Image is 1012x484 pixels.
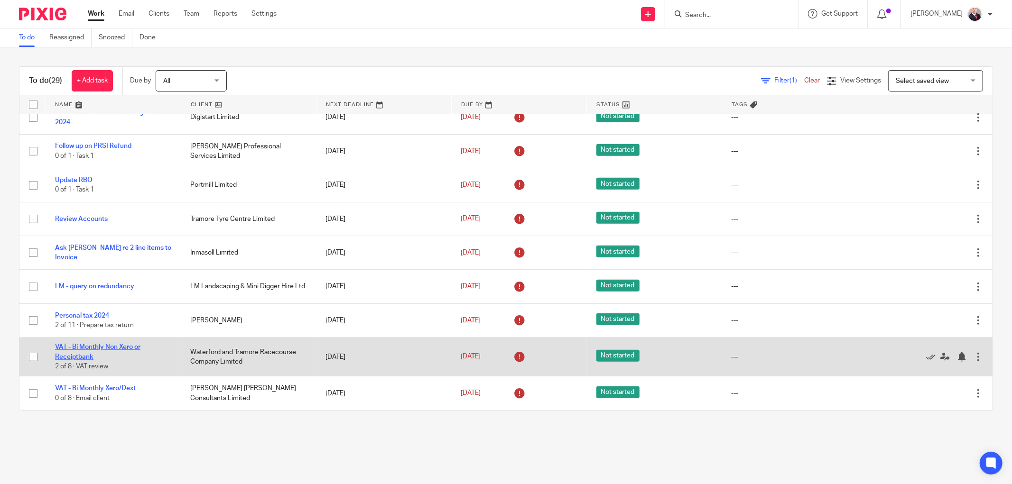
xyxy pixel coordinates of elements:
span: Not started [596,246,640,257]
td: [DATE] [316,338,451,376]
div: --- [732,112,848,122]
span: Not started [596,178,640,190]
span: 0 of 8 · Email client [55,395,110,402]
a: Follow up on PRSI Refund [55,143,131,149]
span: All [163,78,170,84]
td: Waterford and Tramore Racecourse Company Limited [181,338,316,376]
h1: To do [29,76,62,86]
a: Clear [804,77,820,84]
div: --- [732,389,848,398]
span: Not started [596,212,640,224]
div: --- [732,214,848,224]
span: (1) [789,77,797,84]
span: Not started [596,144,640,156]
td: [DATE] [316,134,451,168]
span: Filter [774,77,804,84]
td: LM Landscaping & Mini Digger Hire Ltd [181,270,316,303]
a: VAT - Bi Monthly Non Xero or Receiptbank [55,344,140,360]
a: LM - query on redundancy [55,283,134,290]
span: [DATE] [461,216,481,222]
td: [DATE] [316,303,451,337]
span: 2 of 11 · Prepare tax return [55,322,134,329]
span: [DATE] [461,249,481,256]
span: 0 of 1 · Task 1 [55,153,94,159]
p: [PERSON_NAME] [910,9,963,18]
div: --- [732,180,848,190]
span: [DATE] [461,148,481,155]
span: 2 of 8 · VAT review [55,363,108,370]
td: Tramore Tyre Centre Limited [181,202,316,236]
span: Select saved view [896,78,949,84]
a: Settings [251,9,277,18]
span: Not started [596,280,640,292]
a: Personal tax 2024 [55,312,109,319]
td: Digistart Limited [181,100,316,134]
span: [DATE] [461,283,481,290]
a: + Add task [72,70,113,91]
div: --- [732,282,848,291]
input: Search [684,11,770,20]
span: Not started [596,386,640,398]
span: Not started [596,350,640,362]
td: [DATE] [316,168,451,202]
span: 0 of 1 · Task 1 [55,186,94,193]
a: Snoozed [99,28,132,47]
img: ComerfordFoley-30PS%20-%20Ger%201.jpg [967,7,983,22]
div: --- [732,352,848,362]
a: Clients [149,9,169,18]
a: Reports [214,9,237,18]
span: Tags [732,102,748,107]
td: Portmill Limited [181,168,316,202]
img: Pixie [19,8,66,20]
a: Update RBO [55,177,93,183]
td: [PERSON_NAME] Professional Services Limited [181,134,316,168]
span: [DATE] [461,114,481,120]
td: Inmasoll Limited [181,236,316,269]
span: [DATE] [461,354,481,360]
span: Get Support [821,10,858,17]
a: Reassigned [49,28,92,47]
span: View Settings [840,77,881,84]
td: [DATE] [316,236,451,269]
a: To do [19,28,42,47]
td: [PERSON_NAME] [181,303,316,337]
a: Done [139,28,163,47]
td: [DATE] [316,270,451,303]
span: (29) [49,77,62,84]
td: [PERSON_NAME] [PERSON_NAME] Consultants Limited [181,376,316,410]
span: [DATE] [461,390,481,396]
p: Due by [130,76,151,85]
span: Not started [596,110,640,122]
a: Mark as done [926,352,940,362]
a: VAT - Bi Monthly Xero/Dext [55,385,136,392]
a: Team [184,9,199,18]
td: [DATE] [316,100,451,134]
span: [DATE] [461,317,481,324]
td: [DATE] [316,376,451,410]
td: [DATE] [316,202,451,236]
a: Draft Dormant/Nil CT1 for digistart 2024 [55,109,159,125]
div: --- [732,146,848,156]
a: Work [88,9,104,18]
a: Ask [PERSON_NAME] re 2 line items to Invoice [55,245,171,261]
a: Email [119,9,134,18]
div: --- [732,316,848,325]
span: Not started [596,313,640,325]
div: --- [732,248,848,257]
a: Review Accounts [55,216,108,222]
span: [DATE] [461,182,481,188]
